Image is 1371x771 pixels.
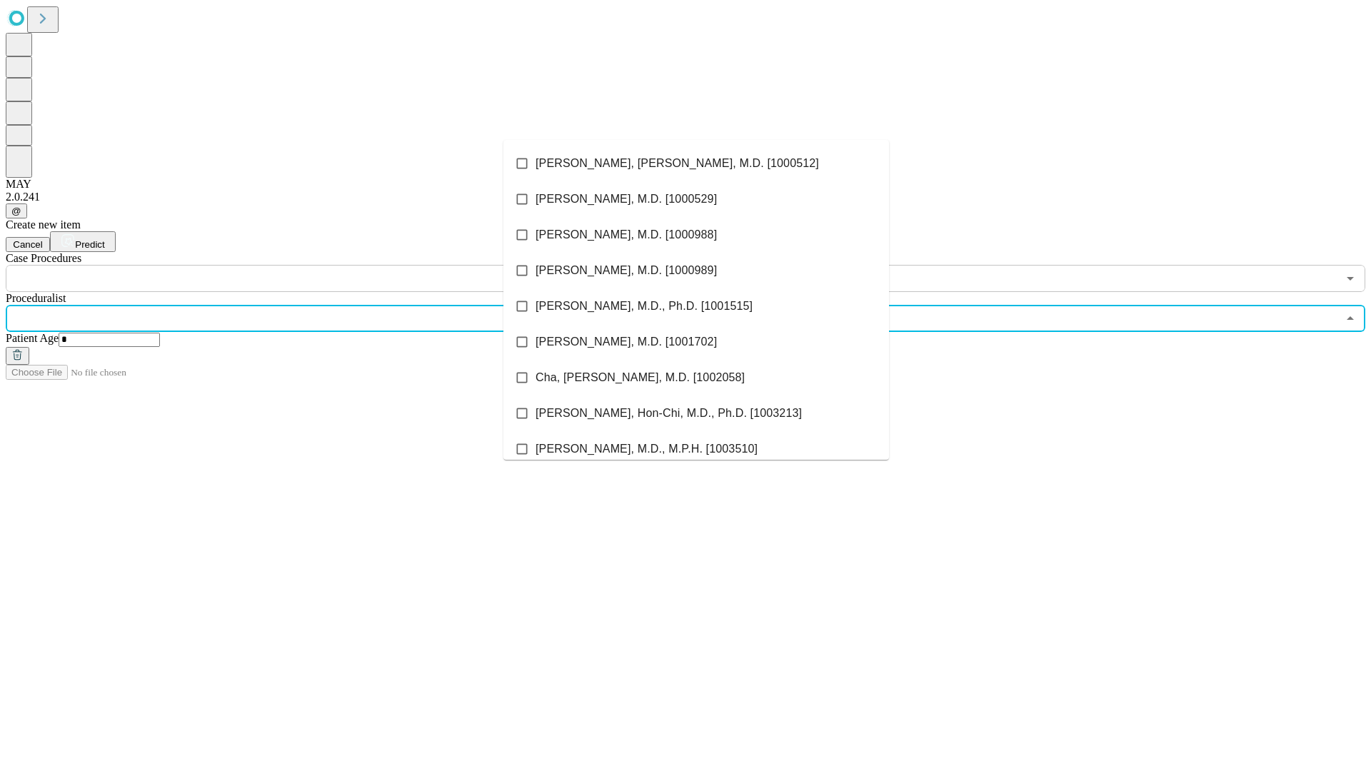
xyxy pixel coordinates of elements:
[536,155,819,172] span: [PERSON_NAME], [PERSON_NAME], M.D. [1000512]
[13,239,43,250] span: Cancel
[1340,268,1360,288] button: Open
[50,231,116,252] button: Predict
[6,252,81,264] span: Scheduled Procedure
[536,333,717,351] span: [PERSON_NAME], M.D. [1001702]
[6,191,1365,203] div: 2.0.241
[536,440,758,458] span: [PERSON_NAME], M.D., M.P.H. [1003510]
[6,178,1365,191] div: MAY
[1340,308,1360,328] button: Close
[536,405,802,422] span: [PERSON_NAME], Hon-Chi, M.D., Ph.D. [1003213]
[536,226,717,243] span: [PERSON_NAME], M.D. [1000988]
[6,237,50,252] button: Cancel
[536,298,753,315] span: [PERSON_NAME], M.D., Ph.D. [1001515]
[536,369,745,386] span: Cha, [PERSON_NAME], M.D. [1002058]
[6,332,59,344] span: Patient Age
[11,206,21,216] span: @
[536,262,717,279] span: [PERSON_NAME], M.D. [1000989]
[75,239,104,250] span: Predict
[536,191,717,208] span: [PERSON_NAME], M.D. [1000529]
[6,292,66,304] span: Proceduralist
[6,218,81,231] span: Create new item
[6,203,27,218] button: @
